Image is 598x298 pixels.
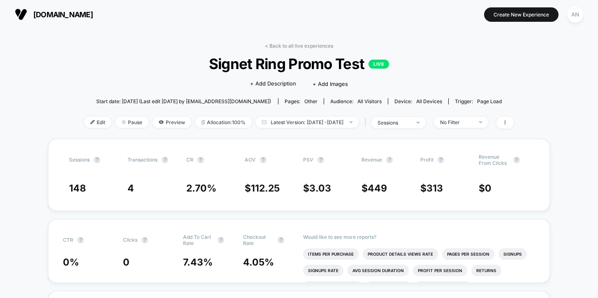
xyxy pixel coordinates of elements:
span: 313 [426,182,443,194]
span: Pause [116,117,148,128]
span: Device: [388,98,448,104]
li: Signups [498,248,527,260]
span: $ [420,182,443,194]
span: Clicks [123,237,137,243]
img: rebalance [202,120,205,125]
span: Transactions [127,157,158,163]
a: < Back to all live experiences [265,43,333,49]
button: ? [318,157,324,163]
li: Subscriptions Rate [415,281,471,293]
button: ? [260,157,267,163]
img: calendar [262,120,267,124]
span: [DOMAIN_NAME] [33,10,93,19]
li: Returns [471,265,501,276]
span: other [304,98,318,104]
span: Revenue From Clicks [479,154,509,166]
span: 0 [123,256,130,268]
span: Sessions [69,157,90,163]
span: $ [479,182,491,194]
button: ? [94,157,100,163]
span: Checkout Rate [243,234,274,246]
li: Product Details Views Rate [363,248,438,260]
button: ? [386,157,393,163]
button: ? [513,157,520,163]
div: sessions [378,120,410,126]
span: 0 [485,182,491,194]
div: No Filter [440,119,473,125]
span: $ [362,182,387,194]
li: Signups Rate [303,265,343,276]
li: Profit Per Session [413,265,467,276]
span: 2.70 % [186,182,216,194]
span: Page Load [477,98,502,104]
span: 112.25 [251,182,280,194]
button: ? [141,237,148,243]
li: Items Per Purchase [303,248,359,260]
span: Latest Version: [DATE] - [DATE] [256,117,359,128]
span: CR [186,157,193,163]
button: AN [565,6,586,23]
span: | [363,117,371,129]
span: 148 [69,182,86,194]
img: end [479,121,482,123]
span: Signet Ring Promo Test [106,55,492,72]
span: Edit [84,117,111,128]
div: Audience: [330,98,382,104]
div: AN [567,7,583,23]
span: 4.05 % [243,256,274,268]
p: Would like to see more reports? [303,234,535,240]
li: Pages Per Session [442,248,494,260]
li: Avg Session Duration [348,265,409,276]
button: ? [77,237,84,243]
div: Trigger: [455,98,502,104]
img: end [122,120,126,124]
button: ? [162,157,168,163]
span: Revenue [362,157,382,163]
span: + Add Images [313,81,348,87]
img: Visually logo [15,8,27,21]
span: 0 % [63,256,79,268]
span: 449 [368,182,387,194]
span: AOV [245,157,256,163]
li: Returns Per Session [303,281,362,293]
span: 3.03 [309,182,331,194]
li: Subscriptions [366,281,411,293]
span: All Visitors [357,98,382,104]
img: edit [90,120,95,124]
span: Start date: [DATE] (Last edit [DATE] by [EMAIL_ADDRESS][DOMAIN_NAME]) [96,98,271,104]
span: PSV [303,157,313,163]
button: ? [278,237,284,243]
span: CTR [63,237,73,243]
p: LIVE [369,60,389,69]
span: 7.43 % [183,256,213,268]
button: ? [438,157,444,163]
span: 4 [127,182,134,194]
span: $ [303,182,331,194]
button: Create New Experience [484,7,559,22]
span: all devices [416,98,442,104]
span: Preview [153,117,191,128]
button: [DOMAIN_NAME] [12,8,95,21]
img: end [350,121,352,123]
button: ? [197,157,204,163]
span: Add To Cart Rate [183,234,213,246]
button: ? [218,237,224,243]
img: end [417,122,420,123]
span: Allocation: 100% [195,117,252,128]
div: Pages: [285,98,318,104]
span: Profit [420,157,433,163]
span: $ [245,182,280,194]
span: + Add Description [250,80,296,88]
